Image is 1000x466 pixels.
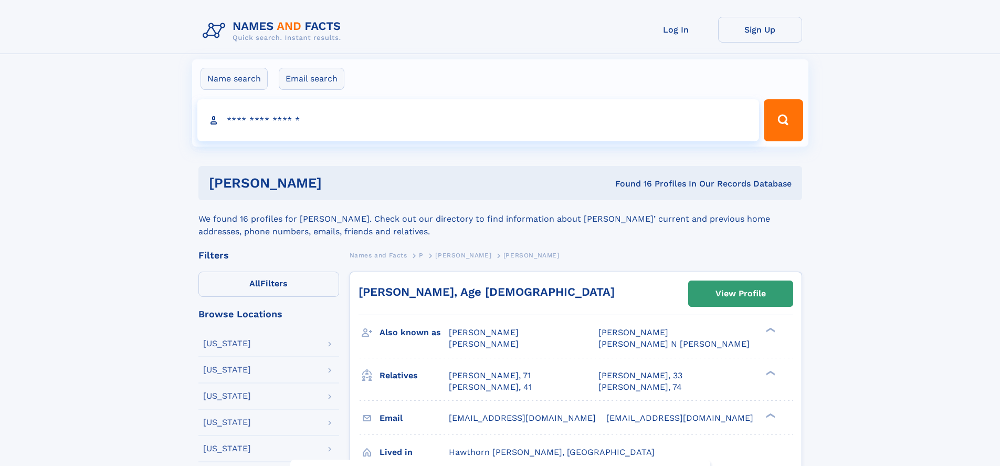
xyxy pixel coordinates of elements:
span: [PERSON_NAME] N [PERSON_NAME] [598,339,750,349]
img: Logo Names and Facts [198,17,350,45]
div: [US_STATE] [203,366,251,374]
label: Email search [279,68,344,90]
a: View Profile [689,281,793,306]
label: Name search [201,68,268,90]
div: Found 16 Profiles In Our Records Database [468,178,792,190]
a: Names and Facts [350,248,407,262]
div: ❯ [763,412,776,419]
a: Sign Up [718,17,802,43]
a: [PERSON_NAME], 33 [598,370,682,381]
div: Filters [198,251,339,260]
div: Browse Locations [198,309,339,319]
h1: [PERSON_NAME] [209,177,469,190]
a: [PERSON_NAME] [435,248,491,262]
a: [PERSON_NAME], 74 [598,381,682,393]
button: Search Button [764,99,803,141]
span: [PERSON_NAME] [435,252,491,259]
div: [US_STATE] [203,418,251,427]
span: All [249,278,260,288]
div: ❯ [763,369,776,376]
span: [PERSON_NAME] [449,339,519,349]
a: [PERSON_NAME], Age [DEMOGRAPHIC_DATA] [359,285,615,298]
a: P [419,248,424,262]
h3: Lived in [380,443,449,461]
a: Log In [634,17,718,43]
a: [PERSON_NAME], 41 [449,381,532,393]
span: [EMAIL_ADDRESS][DOMAIN_NAME] [606,413,753,423]
div: View Profile [715,282,766,306]
div: [US_STATE] [203,392,251,400]
label: Filters [198,272,339,297]
h3: Relatives [380,367,449,385]
span: [PERSON_NAME] [449,327,519,337]
a: [PERSON_NAME], 71 [449,370,531,381]
div: [US_STATE] [203,339,251,348]
div: [US_STATE] [203,444,251,453]
h3: Email [380,409,449,427]
span: [PERSON_NAME] [503,252,560,259]
span: [PERSON_NAME] [598,327,668,337]
span: [EMAIL_ADDRESS][DOMAIN_NAME] [449,413,596,423]
input: search input [197,99,760,141]
div: ❯ [763,327,776,334]
span: Hawthorn [PERSON_NAME], [GEOGRAPHIC_DATA] [449,447,655,457]
div: We found 16 profiles for [PERSON_NAME]. Check out our directory to find information about [PERSON... [198,200,802,238]
span: P [419,252,424,259]
h3: Also known as [380,324,449,341]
